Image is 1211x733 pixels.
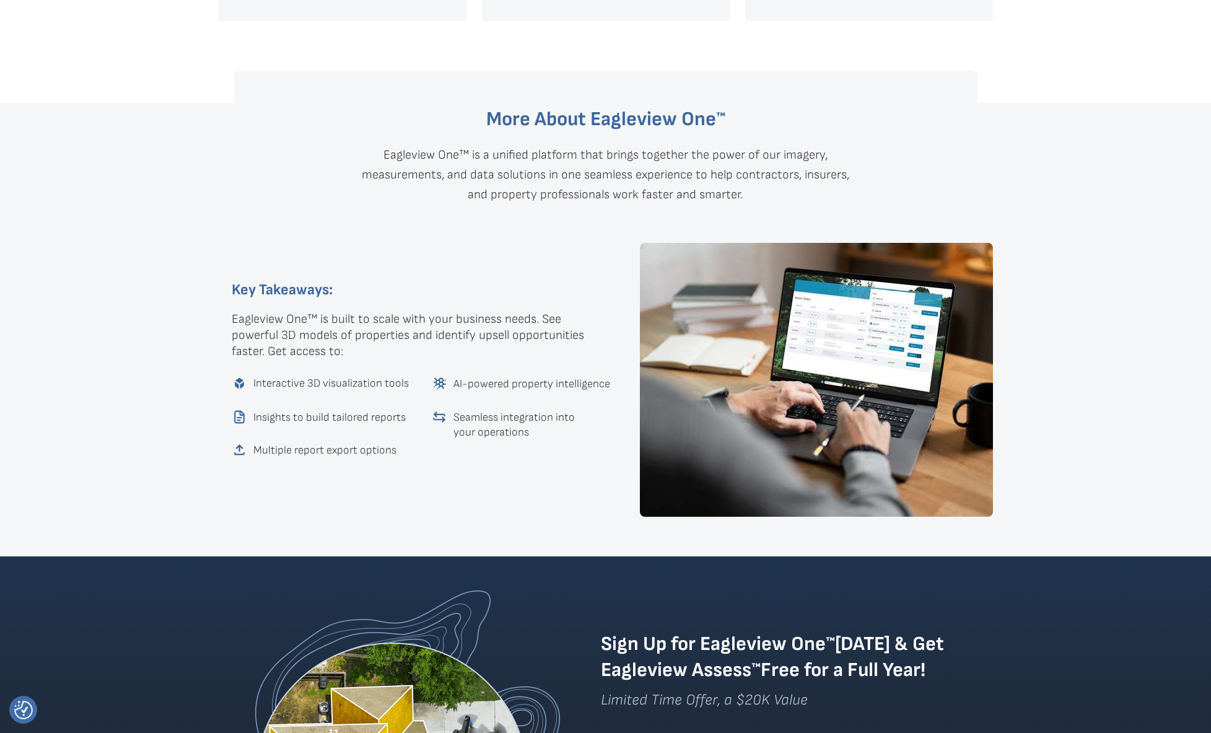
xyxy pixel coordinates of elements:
em: Limited Time Offer, a $20K Value [601,691,808,709]
img: Revisit consent button [14,701,33,719]
button: Consent Preferences [14,701,33,719]
sup: ™ [826,635,835,648]
span: Insights to build tailored reports [253,411,406,424]
img: Insights to build tailored reports [232,409,247,425]
span: Eagleview One™ is a unified platform that brings together the power of our imagery, measurements,... [362,147,849,202]
img: Multiple report export options [232,442,247,458]
sup: ™ [751,661,761,674]
span: AI-powered property intelligence [453,377,610,390]
span: Interactive 3D visualization tools [253,377,409,390]
img: AI-powered property intelligence [432,375,447,392]
img: Seamless integration into your operations [432,409,447,425]
span: Key Takeaways: [232,281,333,299]
span: Sign Up for Eagleview One [601,632,826,656]
span: Seamless integration into your operations [453,411,575,439]
span: Multiple report export options [253,444,396,457]
span: Eagleview One™ is built to scale with your business needs. See powerful 3D models of properties a... [232,312,584,359]
span: Free for a Full Year! [761,658,925,682]
img: Interactive 3D visualization tools [232,375,247,392]
img: Eagleview One™ is built to scale with your business needs. [640,243,993,517]
span: More About Eagleview One [486,107,716,131]
sup: ™ [716,110,725,123]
